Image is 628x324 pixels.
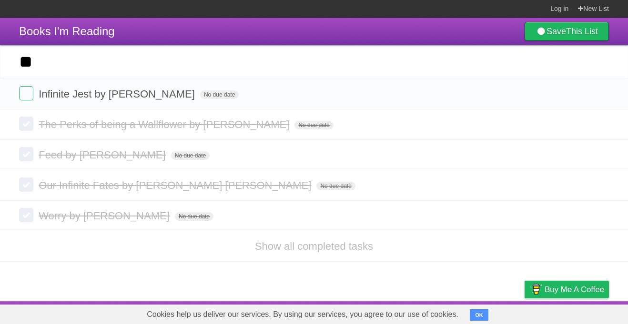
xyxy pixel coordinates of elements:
[545,281,604,298] span: Buy me a coffee
[549,304,609,322] a: Suggest a feature
[39,210,172,222] span: Worry by [PERSON_NAME]
[529,281,542,297] img: Buy me a coffee
[398,304,418,322] a: About
[39,88,197,100] span: Infinite Jest by [PERSON_NAME]
[316,182,355,190] span: No due date
[137,305,468,324] span: Cookies help us deliver our services. By using our services, you agree to our use of cookies.
[19,25,115,38] span: Books I'm Reading
[480,304,501,322] a: Terms
[512,304,537,322] a: Privacy
[525,22,609,41] a: SaveThis List
[19,208,33,222] label: Done
[19,147,33,161] label: Done
[470,309,488,321] button: OK
[19,117,33,131] label: Done
[255,240,373,252] a: Show all completed tasks
[19,177,33,192] label: Done
[19,86,33,100] label: Done
[175,212,213,221] span: No due date
[566,27,598,36] b: This List
[429,304,468,322] a: Developers
[200,90,239,99] span: No due date
[39,118,292,130] span: The Perks of being a Wallflower by [PERSON_NAME]
[171,151,210,160] span: No due date
[39,179,314,191] span: Our Infinite Fates by [PERSON_NAME] [PERSON_NAME]
[39,149,168,161] span: Feed by [PERSON_NAME]
[525,281,609,298] a: Buy me a coffee
[294,121,333,129] span: No due date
